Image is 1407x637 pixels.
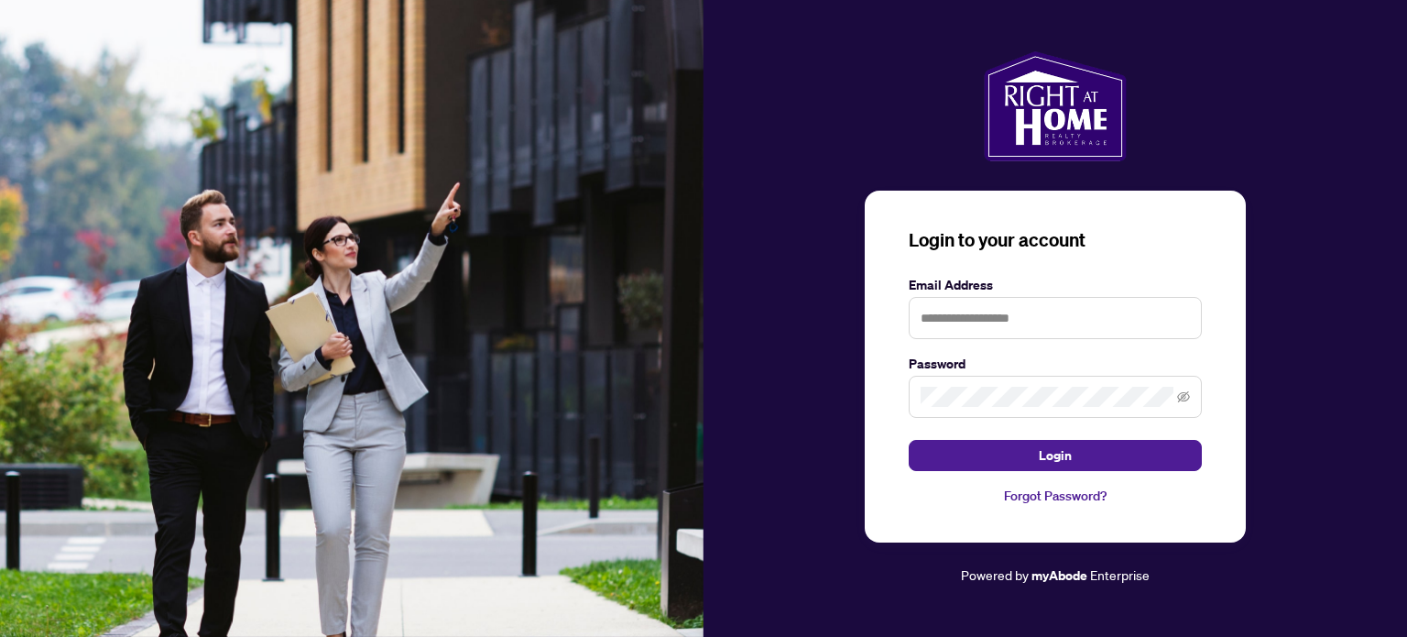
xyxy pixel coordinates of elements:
span: Enterprise [1090,566,1150,583]
a: Forgot Password? [909,486,1202,506]
button: Login [909,440,1202,471]
a: myAbode [1031,566,1087,586]
span: eye-invisible [1177,390,1190,403]
h3: Login to your account [909,227,1202,253]
img: ma-logo [984,51,1126,161]
span: Powered by [961,566,1029,583]
label: Email Address [909,275,1202,295]
label: Password [909,354,1202,374]
span: Login [1039,441,1072,470]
